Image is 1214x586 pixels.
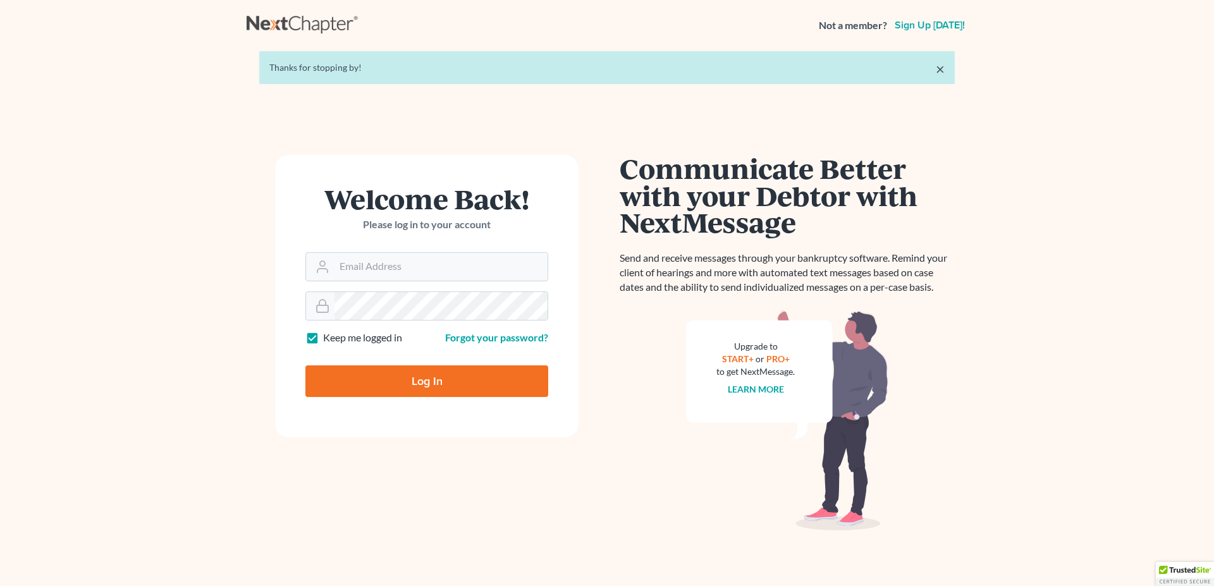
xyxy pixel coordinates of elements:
[728,384,784,394] a: Learn more
[766,353,790,364] a: PRO+
[716,340,795,353] div: Upgrade to
[620,251,955,295] p: Send and receive messages through your bankruptcy software. Remind your client of hearings and mo...
[323,331,402,345] label: Keep me logged in
[305,217,548,232] p: Please log in to your account
[445,331,548,343] a: Forgot your password?
[269,61,945,74] div: Thanks for stopping by!
[334,253,548,281] input: Email Address
[620,155,955,236] h1: Communicate Better with your Debtor with NextMessage
[305,185,548,212] h1: Welcome Back!
[722,353,754,364] a: START+
[936,61,945,76] a: ×
[716,365,795,378] div: to get NextMessage.
[305,365,548,397] input: Log In
[819,18,887,33] strong: Not a member?
[756,353,764,364] span: or
[686,310,888,531] img: nextmessage_bg-59042aed3d76b12b5cd301f8e5b87938c9018125f34e5fa2b7a6b67550977c72.svg
[1156,562,1214,586] div: TrustedSite Certified
[892,20,967,30] a: Sign up [DATE]!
